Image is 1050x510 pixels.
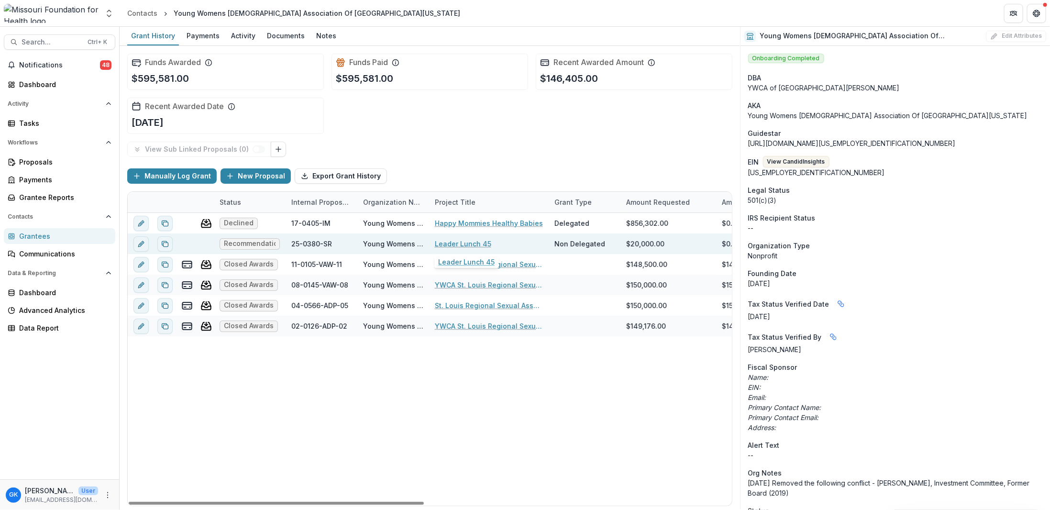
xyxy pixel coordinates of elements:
[157,319,173,334] button: Duplicate proposal
[291,300,348,310] div: 04-0566-ADP-05
[132,71,189,86] p: $595,581.00
[214,192,286,212] div: Status
[549,192,620,212] div: Grant Type
[826,329,841,344] button: Linked binding
[626,239,664,249] div: $20,000.00
[748,413,819,421] i: Primary Contact Email:
[8,213,102,220] span: Contacts
[626,280,667,290] div: $150,000.00
[227,29,259,43] div: Activity
[363,259,423,269] div: Young Womens [DEMOGRAPHIC_DATA] Association Of [GEOGRAPHIC_DATA][US_STATE]
[363,218,423,228] div: Young Womens [DEMOGRAPHIC_DATA] Association Of [GEOGRAPHIC_DATA][US_STATE]
[181,279,193,291] button: view-payments
[363,321,423,331] div: Young Womens [DEMOGRAPHIC_DATA] Association Of [GEOGRAPHIC_DATA][US_STATE]
[435,280,543,290] a: YWCA St. Louis Regional Sexual Assault Center
[748,241,810,251] span: Organization Type
[19,157,108,167] div: Proposals
[286,192,357,212] div: Internal Proposal ID
[748,223,1042,233] div: --
[102,489,113,501] button: More
[363,239,423,249] div: Young Womens [DEMOGRAPHIC_DATA] Association Of [GEOGRAPHIC_DATA][US_STATE]
[312,29,340,43] div: Notes
[357,192,429,212] div: Organization Name
[263,29,309,43] div: Documents
[429,192,549,212] div: Project Title
[748,393,766,401] i: Email:
[145,145,253,154] p: View Sub Linked Proposals ( 0 )
[4,4,99,23] img: Missouri Foundation for Health logo
[78,487,98,495] p: User
[435,239,491,249] a: Leader Lunch 45
[748,100,761,111] span: AKA
[1004,4,1023,23] button: Partners
[133,277,149,293] button: edit
[748,403,821,411] i: Primary Contact Name:
[435,321,543,331] a: YWCA St. Louis Regional Sexual Assault Center [GEOGRAPHIC_DATA]
[312,27,340,45] a: Notes
[4,285,115,300] a: Dashboard
[748,423,776,432] i: Address:
[8,100,102,107] span: Activity
[102,4,116,23] button: Open entity switcher
[4,154,115,170] a: Proposals
[271,142,286,157] button: Link Grants
[553,58,644,67] h2: Recent Awarded Amount
[19,79,108,89] div: Dashboard
[357,197,429,207] div: Organization Name
[554,239,605,249] div: Non Delegated
[127,27,179,45] a: Grant History
[626,321,666,331] div: $149,176.00
[181,321,193,332] button: view-payments
[4,172,115,188] a: Payments
[19,249,108,259] div: Communications
[291,321,347,331] div: 02-0126-ADP-02
[181,300,193,311] button: view-payments
[100,60,111,70] span: 48
[157,216,173,231] button: Duplicate proposal
[157,236,173,252] button: Duplicate proposal
[8,139,102,146] span: Workflows
[716,192,788,212] div: Amount Awarded
[224,301,274,310] span: Closed Awards
[4,228,115,244] a: Grantees
[626,300,667,310] div: $150,000.00
[19,192,108,202] div: Grantee Reports
[224,240,276,248] span: Recommendation
[435,300,543,310] a: St. Louis Regional Sexual Assault Center Community Outreach Project
[4,135,115,150] button: Open Workflows
[127,8,157,18] div: Contacts
[429,197,481,207] div: Project Title
[363,300,423,310] div: Young Womens [DEMOGRAPHIC_DATA] Association Of [GEOGRAPHIC_DATA][US_STATE]
[8,270,102,277] span: Data & Reporting
[4,266,115,281] button: Open Data & Reporting
[133,216,149,231] button: edit
[221,168,291,184] button: New Proposal
[157,257,173,272] button: Duplicate proposal
[540,71,598,86] p: $146,405.00
[435,259,543,269] a: YWCA St. Louis Regional Sexual Assault Center Survivor Support Services Project
[127,168,217,184] button: Manually Log Grant
[760,32,982,40] h2: Young Womens [DEMOGRAPHIC_DATA] Association Of [GEOGRAPHIC_DATA][US_STATE]
[349,58,388,67] h2: Funds Paid
[763,156,829,167] button: View CandidInsights
[19,61,100,69] span: Notifications
[127,29,179,43] div: Grant History
[19,175,108,185] div: Payments
[25,486,75,496] p: [PERSON_NAME]
[19,118,108,128] div: Tasks
[748,54,824,63] span: Onboarding Completed
[748,111,1042,121] p: Young Womens [DEMOGRAPHIC_DATA] Association Of [GEOGRAPHIC_DATA][US_STATE]
[263,27,309,45] a: Documents
[626,218,668,228] div: $856,302.00
[435,218,543,228] a: Happy Mommies Healthy Babies
[4,302,115,318] a: Advanced Analytics
[19,288,108,298] div: Dashboard
[291,280,348,290] div: 08-0145-VAW-08
[626,259,667,269] div: $148,500.00
[25,496,98,504] p: [EMAIL_ADDRESS][DOMAIN_NAME]
[9,492,18,498] div: Grace Kyung
[748,311,1042,322] p: [DATE]
[4,246,115,262] a: Communications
